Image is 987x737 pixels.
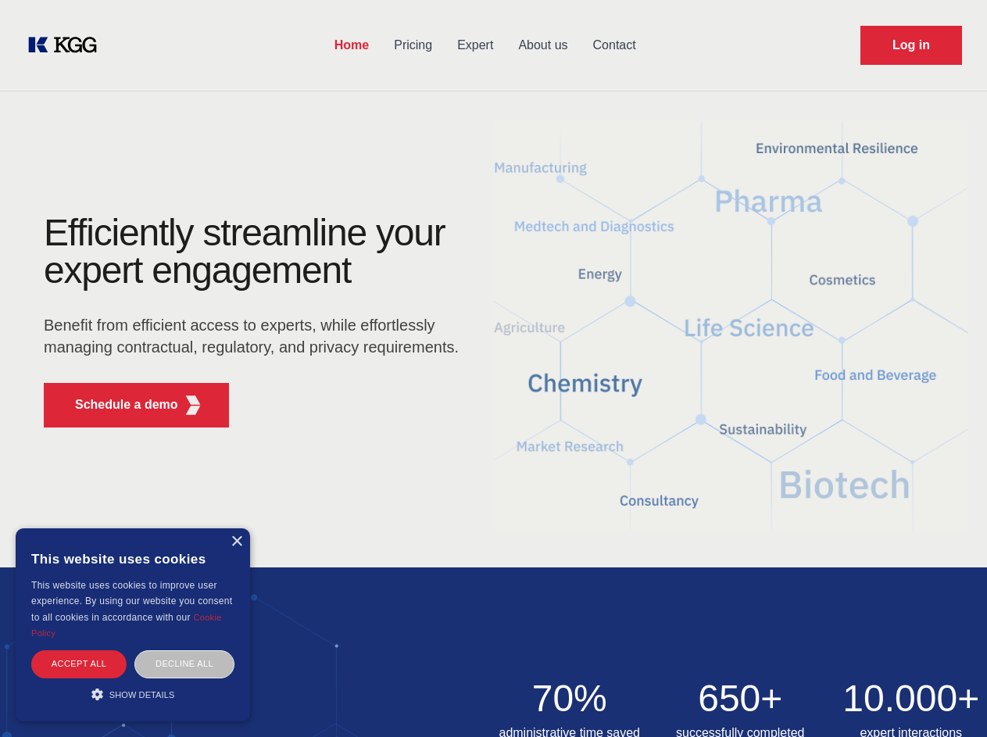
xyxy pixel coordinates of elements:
div: Decline all [134,650,234,678]
div: Accept all [31,650,127,678]
a: Pricing [381,25,445,66]
div: Show details [31,686,234,702]
a: About us [506,25,580,66]
a: Contact [581,25,649,66]
a: Cookie Policy [31,613,222,638]
p: Schedule a demo [75,395,178,414]
img: KGG Fifth Element RED [184,395,203,415]
div: This website uses cookies [31,540,234,578]
h1: Efficiently streamline your expert engagement [44,214,469,289]
a: Request Demo [860,26,962,65]
img: KGG Fifth Element RED [494,102,969,552]
a: Expert [445,25,506,66]
a: KOL Knowledge Platform: Talk to Key External Experts (KEE) [25,33,109,58]
button: Schedule a demoKGG Fifth Element RED [44,383,229,428]
span: Show details [109,690,175,699]
h2: 70% [494,680,646,717]
span: This website uses cookies to improve user experience. By using our website you consent to all coo... [31,580,232,623]
h2: 650+ [664,680,817,717]
p: Benefit from efficient access to experts, while effortlessly managing contractual, regulatory, an... [44,314,469,358]
iframe: Chat Widget [909,662,987,737]
a: Home [322,25,381,66]
div: Close [231,536,242,548]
